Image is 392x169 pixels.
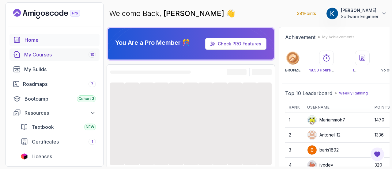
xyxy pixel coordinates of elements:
a: bootcamp [9,93,100,105]
th: Username [303,102,371,113]
a: textbook [17,121,100,133]
img: jetbrains icon [21,153,28,159]
span: Certificates [32,138,59,145]
div: Resources [24,109,96,117]
h2: Top 10 Leaderboard [285,90,332,97]
div: Antonelli12 [307,130,341,140]
a: Check PRO Features [218,41,261,46]
span: 1 [352,68,357,72]
p: Welcome Back, [109,9,235,18]
a: home [9,34,100,46]
a: builds [9,63,100,75]
div: Bootcamp [24,95,96,102]
span: 18.50 Hours [309,68,334,72]
p: [PERSON_NAME] [341,7,379,13]
div: Home [24,36,96,44]
div: My Builds [24,66,96,73]
span: 1 [92,139,93,144]
img: user profile image [307,130,317,140]
div: Roadmaps [23,80,96,88]
a: roadmaps [9,78,100,90]
span: Licenses [32,153,52,160]
td: 1 [285,113,303,128]
a: licenses [17,150,100,163]
a: certificates [17,136,100,148]
a: courses [9,48,100,61]
td: 3 [285,143,303,158]
p: Software Engineer [341,13,379,20]
td: 2 [285,128,303,143]
img: default monster avatar [307,115,317,125]
p: My Achievements [322,35,355,40]
span: 10 [90,52,94,57]
div: My Courses [24,51,96,58]
span: 👋 [225,8,236,20]
button: Resources [9,107,100,118]
p: You Are a Pro Member 🎊 [115,38,190,47]
h2: Achievement [285,33,315,41]
th: Rank [285,102,303,113]
span: NEW [86,125,94,129]
p: Weekly Ranking [339,91,368,96]
p: BRONZE [285,68,300,73]
a: Check PRO Features [205,38,266,50]
p: Certificate [352,68,372,73]
span: 7 [91,82,93,86]
p: 381 Points [297,10,316,17]
a: Landing page [13,9,94,19]
img: user profile image [326,8,338,19]
p: Watched [309,68,344,73]
button: user profile image[PERSON_NAME]Software Engineer [326,7,387,20]
span: [PERSON_NAME] [164,9,226,18]
div: baris1892 [307,145,339,155]
button: Open Feedback Button [370,147,385,162]
img: user profile image [307,145,317,155]
div: Mariammoh7 [307,115,345,125]
span: Cohort 3 [78,96,94,101]
span: Textbook [32,123,54,131]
